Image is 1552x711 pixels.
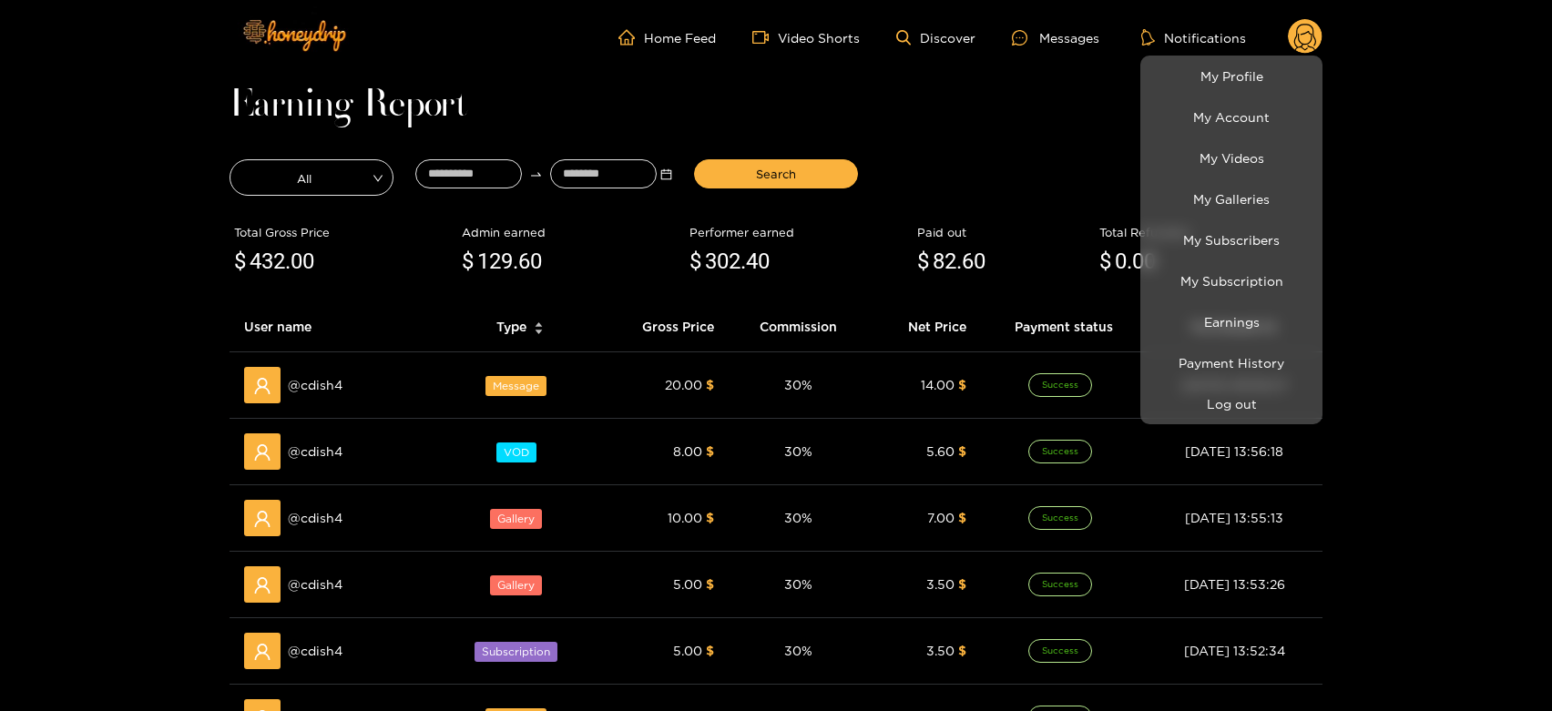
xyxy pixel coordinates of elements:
[1145,388,1318,420] button: Log out
[1145,265,1318,297] a: My Subscription
[1145,60,1318,92] a: My Profile
[1145,101,1318,133] a: My Account
[1145,224,1318,256] a: My Subscribers
[1145,142,1318,174] a: My Videos
[1145,347,1318,379] a: Payment History
[1145,306,1318,338] a: Earnings
[1145,183,1318,215] a: My Galleries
